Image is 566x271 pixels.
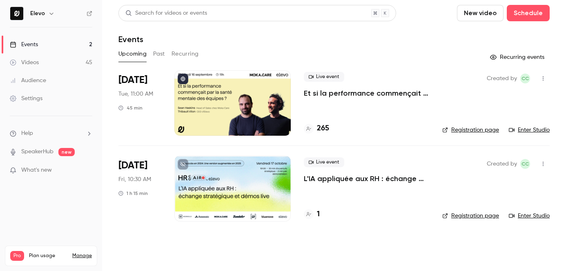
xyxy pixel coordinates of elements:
[125,9,207,18] div: Search for videos or events
[304,209,320,220] a: 1
[487,159,517,169] span: Created by
[118,159,147,172] span: [DATE]
[10,7,23,20] img: Elevo
[304,123,329,134] a: 265
[304,88,429,98] a: Et si la performance commençait par la santé mentale des équipes ?
[304,174,429,184] a: L'IA appliquée aux RH : échange stratégique et démos live.
[21,166,52,175] span: What's new
[520,159,530,169] span: Clara Courtillier
[118,175,151,184] span: Fri, 10:30 AM
[118,105,143,111] div: 45 min
[118,90,153,98] span: Tue, 11:00 AM
[509,212,550,220] a: Enter Studio
[521,159,529,169] span: CC
[509,126,550,134] a: Enter Studio
[457,5,504,21] button: New video
[172,47,199,60] button: Recurring
[317,209,320,220] h4: 1
[520,74,530,83] span: Clara Courtillier
[30,9,45,18] h6: Elevo
[153,47,165,60] button: Past
[72,253,92,259] a: Manage
[118,70,161,136] div: Sep 16 Tue, 11:00 AM (Europe/Paris)
[10,40,38,49] div: Events
[10,94,42,103] div: Settings
[118,34,143,44] h1: Events
[21,129,33,138] span: Help
[118,156,161,221] div: Oct 17 Fri, 10:30 AM (Europe/Paris)
[29,253,67,259] span: Plan usage
[58,148,75,156] span: new
[442,126,499,134] a: Registration page
[82,167,92,174] iframe: Noticeable Trigger
[118,47,147,60] button: Upcoming
[317,123,329,134] h4: 265
[10,129,92,138] li: help-dropdown-opener
[304,157,344,167] span: Live event
[118,74,147,87] span: [DATE]
[521,74,529,83] span: CC
[507,5,550,21] button: Schedule
[487,74,517,83] span: Created by
[442,212,499,220] a: Registration page
[304,72,344,82] span: Live event
[10,251,24,261] span: Pro
[10,58,39,67] div: Videos
[10,76,46,85] div: Audience
[118,190,148,197] div: 1 h 15 min
[21,148,53,156] a: SpeakerHub
[486,51,550,64] button: Recurring events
